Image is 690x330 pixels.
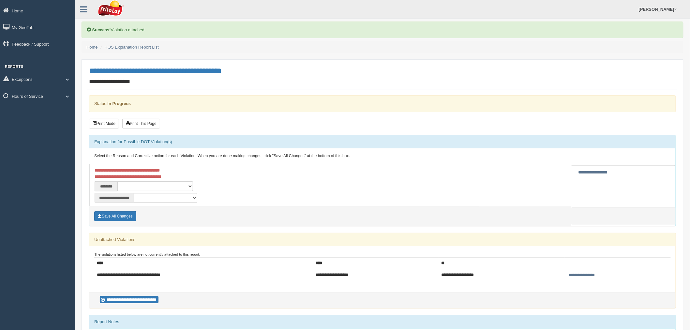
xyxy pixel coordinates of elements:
[107,101,131,106] strong: In Progress
[89,95,676,112] div: Status:
[82,22,683,38] div: Violation attached.
[86,45,98,50] a: Home
[94,252,200,256] small: The violations listed below are not currently attached to this report:
[122,119,160,128] button: Print This Page
[105,45,159,50] a: HOS Explanation Report List
[94,211,136,221] button: Save
[89,119,119,128] button: Print Mode
[92,27,111,32] b: Success!
[89,135,676,148] div: Explanation for Possible DOT Violation(s)
[89,315,676,328] div: Report Notes
[89,233,676,246] div: Unattached Violations
[89,148,676,164] div: Select the Reason and Corrective action for each Violation. When you are done making changes, cli...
